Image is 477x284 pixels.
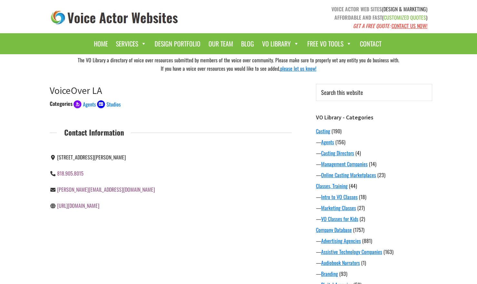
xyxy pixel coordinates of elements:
[316,171,432,179] div: —
[316,204,432,212] div: —
[362,237,372,245] span: (881)
[304,36,355,51] a: Free VO Tools
[243,5,427,30] p: (DESIGN & MARKETING) ( )
[334,14,382,21] strong: AFFORDABLE AND FAST
[316,84,432,101] input: Search this website
[321,138,334,146] a: Agents
[316,138,432,146] div: —
[50,100,73,107] div: Categories
[280,65,316,72] a: please let us know!
[321,193,358,201] a: Intro to VO Classes
[259,36,302,51] a: VO Library
[50,85,292,96] h1: VoiceOver LA
[316,270,432,278] div: —
[91,36,111,51] a: Home
[321,149,354,157] a: Casting Directors
[74,100,96,107] a: Agents
[321,248,382,256] a: Assistive Technology Companies
[316,182,348,190] a: Classes, Training
[205,36,236,51] a: Our Team
[331,127,341,135] span: (190)
[361,259,366,267] span: (1)
[321,259,360,267] a: Audiobook Narrators
[391,22,427,30] a: CONTACT US NOW!
[359,193,366,201] span: (18)
[357,204,365,212] span: (27)
[316,226,352,234] a: Company Database
[316,237,432,245] div: —
[377,171,385,179] span: (23)
[331,5,382,13] strong: VOICE ACTOR WEB SITES
[107,100,121,108] span: Studios
[57,202,99,209] a: [URL][DOMAIN_NAME]
[57,186,155,193] a: [PERSON_NAME][EMAIL_ADDRESS][DOMAIN_NAME]
[321,215,358,223] a: VO Classes for Kids
[321,160,368,168] a: Management Companies
[50,85,292,224] article: VoiceOver LA
[316,215,432,223] div: —
[384,14,426,21] span: CUSTOMIZED QUOTES
[339,270,347,278] span: (93)
[321,237,361,245] a: Advertising Agencies
[316,248,432,256] div: —
[321,171,376,179] a: Online Casting Marketplaces
[316,127,330,135] a: Casting
[316,160,432,168] div: —
[369,160,376,168] span: (14)
[113,36,150,51] a: Services
[151,36,204,51] a: Design Portfolio
[83,100,96,108] span: Agents
[57,153,126,161] span: [STREET_ADDRESS][PERSON_NAME]
[353,22,390,30] em: GET A FREE QUOTE:
[321,270,338,278] a: Branding
[383,248,393,256] span: (163)
[45,54,432,74] div: The VO Library a directory of voice over resources submitted by members of the voice over communi...
[57,169,84,177] a: 818.905.8015
[316,149,432,157] div: —
[357,36,385,51] a: Contact
[50,9,179,26] img: voice_actor_websites_logo
[316,114,432,121] h3: VO Library - Categories
[321,204,356,212] a: Marketing Classes
[349,182,357,190] span: (44)
[97,100,121,107] a: Studios
[360,215,365,223] span: (2)
[335,138,345,146] span: (156)
[238,36,257,51] a: Blog
[316,259,432,267] div: —
[57,127,131,138] span: Contact Information
[355,149,361,157] span: (4)
[353,226,364,234] span: (1757)
[316,193,432,201] div: —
